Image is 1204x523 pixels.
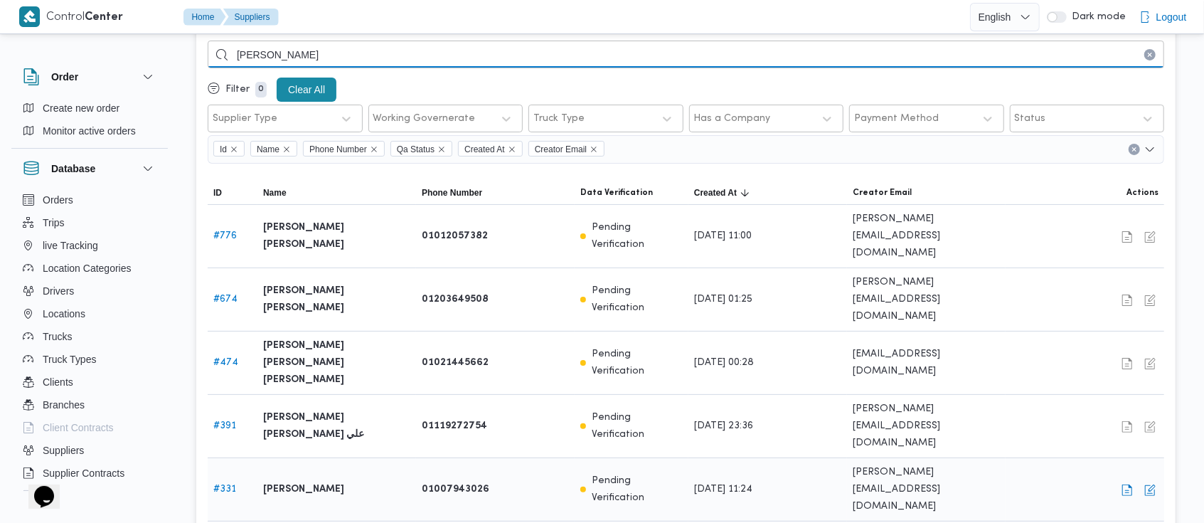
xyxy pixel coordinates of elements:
[853,464,1000,515] span: [PERSON_NAME][EMAIL_ADDRESS][DOMAIN_NAME]
[85,12,124,23] b: Center
[250,141,297,157] span: Name
[263,187,287,199] span: Name
[422,418,487,435] b: 01119272754
[853,211,1000,262] span: [PERSON_NAME][EMAIL_ADDRESS][DOMAIN_NAME]
[694,113,771,125] div: Has a Company
[309,142,367,157] span: Phone Number
[263,219,410,253] b: [PERSON_NAME] [PERSON_NAME]
[208,181,257,204] button: ID
[592,282,683,317] p: Pending Verification
[853,346,1000,380] span: [EMAIL_ADDRESS][DOMAIN_NAME]
[853,274,1000,325] span: [PERSON_NAME][EMAIL_ADDRESS][DOMAIN_NAME]
[370,145,378,154] button: Remove Phone Number from selection in this group
[17,371,162,393] button: Clients
[43,351,96,368] span: Truck Types
[458,141,523,157] span: Created At
[17,302,162,325] button: Locations
[213,113,277,125] div: Supplier Type
[853,401,1000,452] span: [PERSON_NAME][EMAIL_ADDRESS][DOMAIN_NAME]
[23,160,156,177] button: Database
[1144,49,1156,60] button: Clear input
[694,291,752,308] span: [DATE] 01:25
[17,257,162,280] button: Location Categories
[1129,144,1140,155] button: Clear input
[43,305,85,322] span: Locations
[17,348,162,371] button: Truck Types
[225,84,250,95] p: Filter
[14,466,60,509] iframe: chat widget
[183,9,226,26] button: Home
[43,191,73,208] span: Orders
[373,113,476,125] div: Working Governerate
[694,187,737,199] span: Created At; Sorted in descending order
[592,472,683,507] p: Pending Verification
[43,260,132,277] span: Location Categories
[257,181,416,204] button: Name
[223,9,279,26] button: Suppliers
[43,487,78,504] span: Devices
[694,354,754,371] span: [DATE] 00:28
[17,416,162,439] button: Client Contracts
[213,141,245,157] span: Id
[213,485,236,494] a: #331
[422,481,489,498] b: 01007943026
[263,481,344,498] b: [PERSON_NAME]
[23,68,156,85] button: Order
[17,325,162,348] button: Trucks
[533,113,585,125] div: Truck Type
[51,160,95,177] h3: Database
[580,187,653,199] span: Data Verification
[397,142,435,157] span: Qa Status
[422,228,488,245] b: 01012057382
[17,234,162,257] button: live Tracking
[1015,113,1046,125] div: Status
[43,419,114,436] span: Client Contracts
[213,187,222,199] span: ID
[422,354,489,371] b: 01021445662
[17,462,162,485] button: Supplier Contracts
[1067,11,1126,23] span: Dark mode
[1134,3,1193,31] button: Logout
[263,337,410,389] b: [PERSON_NAME] [PERSON_NAME] [PERSON_NAME]
[416,181,575,204] button: Phone Number
[43,214,65,231] span: Trips
[213,421,236,430] a: #391
[17,485,162,507] button: Devices
[43,122,136,139] span: Monitor active orders
[1156,9,1187,26] span: Logout
[1126,187,1158,199] span: Actions
[390,141,452,157] span: Qa Status
[208,41,1164,68] input: Search...
[17,439,162,462] button: Suppliers
[257,142,279,157] span: Name
[17,189,162,211] button: Orders
[422,291,489,308] b: 01203649508
[528,141,604,157] span: Creator Email
[853,187,912,199] span: Creator Email
[277,78,336,102] button: Clear All
[43,465,124,482] span: Supplier Contracts
[592,409,683,443] p: Pending Verification
[17,211,162,234] button: Trips
[17,280,162,302] button: Drivers
[263,282,410,317] b: [PERSON_NAME] [PERSON_NAME]
[43,396,85,413] span: Branches
[592,219,683,253] p: Pending Verification
[535,142,587,157] span: Creator Email
[230,145,238,154] button: Remove Id from selection in this group
[17,120,162,142] button: Monitor active orders
[1144,144,1156,155] button: Open list of options
[263,409,410,443] b: [PERSON_NAME] [PERSON_NAME] علي
[255,82,267,97] p: 0
[43,237,98,254] span: live Tracking
[43,282,74,300] span: Drivers
[592,346,683,380] p: Pending Verification
[740,187,751,199] svg: Sorted in descending order
[464,142,505,157] span: Created At
[43,328,72,345] span: Trucks
[590,145,598,154] button: Remove Creator Email from selection in this group
[17,393,162,416] button: Branches
[213,295,238,304] a: #674
[51,68,78,85] h3: Order
[303,141,385,157] span: Phone Number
